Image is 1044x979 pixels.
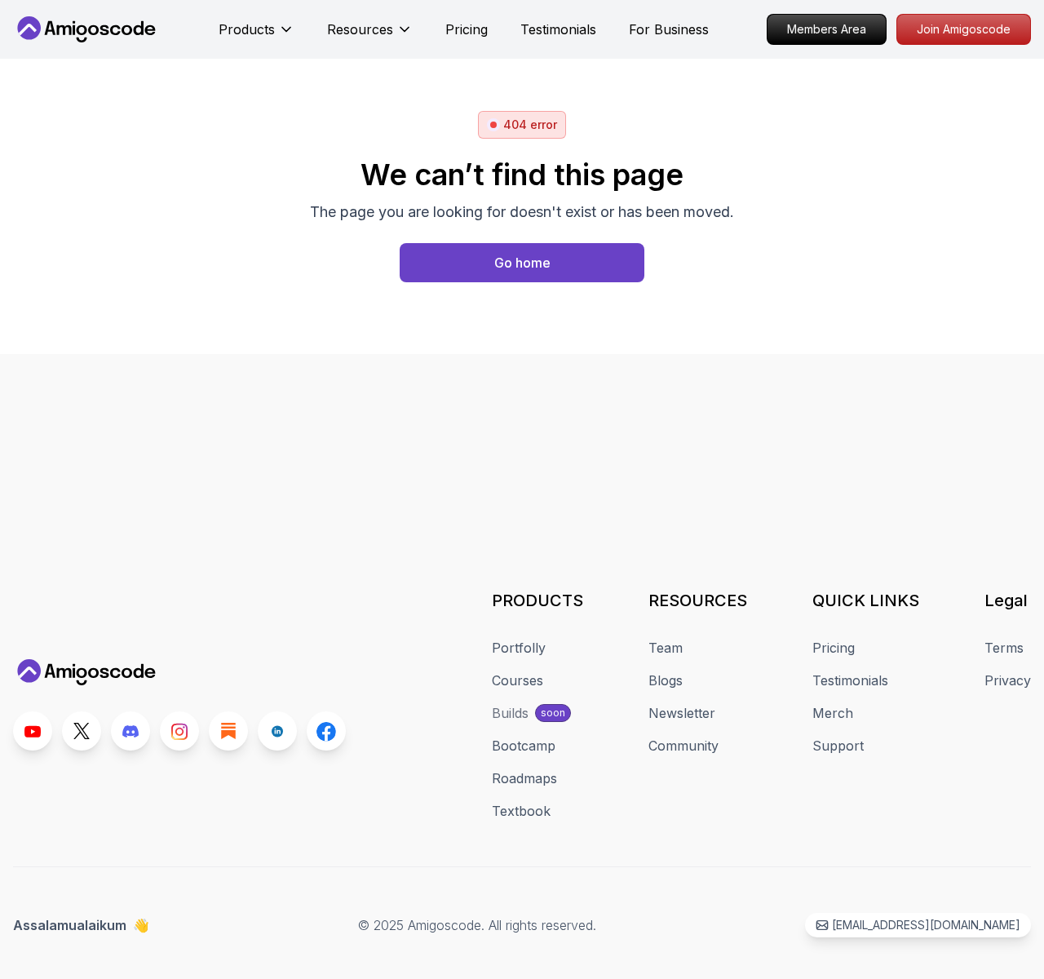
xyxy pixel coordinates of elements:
a: Instagram link [160,711,199,751]
p: Join Amigoscode [897,15,1030,44]
button: Go home [400,243,644,282]
h3: PRODUCTS [492,589,583,612]
p: The page you are looking for doesn't exist or has been moved. [310,201,734,224]
a: [EMAIL_ADDRESS][DOMAIN_NAME] [805,913,1031,937]
h3: Legal [984,589,1031,612]
a: Support [812,736,864,755]
a: Testimonials [520,20,596,39]
a: Textbook [492,801,551,821]
a: Discord link [111,711,150,751]
a: For Business [629,20,709,39]
a: Members Area [767,14,887,45]
a: Pricing [812,638,855,658]
a: Twitter link [62,711,101,751]
h3: RESOURCES [648,589,747,612]
a: Privacy [984,671,1031,690]
a: Merch [812,703,853,723]
a: Terms [984,638,1024,658]
a: Blog link [209,711,248,751]
a: Testimonials [812,671,888,690]
a: Pricing [445,20,488,39]
p: 404 error [503,117,557,133]
p: Assalamualaikum [13,915,149,935]
a: Bootcamp [492,736,555,755]
p: Resources [327,20,393,39]
h3: QUICK LINKS [812,589,919,612]
a: Team [648,638,683,658]
a: Facebook link [307,711,346,751]
a: Roadmaps [492,769,557,788]
a: Community [648,736,719,755]
button: Resources [327,20,413,52]
p: soon [541,707,565,720]
a: Home page [400,243,644,282]
span: 👋 [133,915,150,936]
a: Blogs [648,671,683,690]
h2: We can’t find this page [310,158,734,191]
div: Builds [492,703,529,723]
a: Portfolly [492,638,546,658]
p: © 2025 Amigoscode. All rights reserved. [358,915,596,935]
a: Youtube link [13,711,52,751]
div: Go home [494,253,551,272]
a: Newsletter [648,703,715,723]
p: Members Area [768,15,886,44]
p: Products [219,20,275,39]
a: Courses [492,671,543,690]
p: [EMAIL_ADDRESS][DOMAIN_NAME] [832,917,1020,933]
button: Products [219,20,294,52]
a: LinkedIn link [258,711,297,751]
a: Join Amigoscode [896,14,1031,45]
